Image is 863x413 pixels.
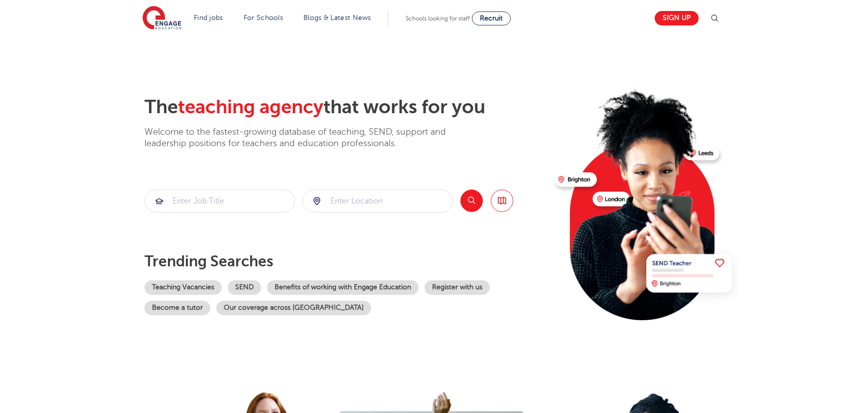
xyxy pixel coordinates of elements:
h2: The that works for you [144,96,547,119]
p: Welcome to the fastest-growing database of teaching, SEND, support and leadership positions for t... [144,126,473,150]
a: Teaching Vacancies [144,280,222,295]
input: Submit [145,190,294,212]
button: Search [460,190,483,212]
a: Register with us [425,280,490,295]
span: teaching agency [178,96,323,118]
input: Submit [303,190,452,212]
a: For Schools [244,14,283,21]
p: Trending searches [144,252,547,270]
div: Submit [302,190,453,212]
a: Blogs & Latest News [303,14,371,21]
img: Engage Education [143,6,181,31]
a: Find jobs [194,14,223,21]
div: Submit [144,190,295,212]
a: Benefits of working with Engage Education [267,280,419,295]
span: Schools looking for staff [406,15,470,22]
a: Sign up [655,11,699,25]
a: Recruit [472,11,511,25]
a: Our coverage across [GEOGRAPHIC_DATA] [216,301,371,315]
a: SEND [228,280,261,295]
span: Recruit [480,14,503,22]
a: Become a tutor [144,301,210,315]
